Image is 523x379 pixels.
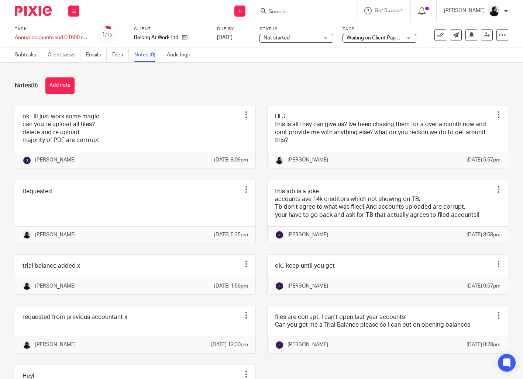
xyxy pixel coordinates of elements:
[211,341,248,348] p: [DATE] 12:30pm
[23,156,31,165] img: svg%3E
[134,34,178,41] p: Belong At Work Ltd
[467,156,500,164] p: [DATE] 5:57pm
[467,231,500,239] p: [DATE] 8:58pm
[134,26,208,32] label: Client
[214,282,248,290] p: [DATE] 1:56pm
[15,48,42,62] a: Subtasks
[275,156,284,165] img: PHOTO-2023-03-20-11-06-28%203.jpg
[35,341,76,348] p: [PERSON_NAME]
[259,26,333,32] label: Status
[23,230,31,239] img: PHOTO-2023-03-20-11-06-28%203.jpg
[214,156,248,164] p: [DATE] 8:09pm
[288,231,328,239] p: [PERSON_NAME]
[268,9,334,15] input: Search
[45,77,75,94] button: Add note
[105,33,112,37] small: /13
[35,282,76,290] p: [PERSON_NAME]
[214,231,248,239] p: [DATE] 5:25pm
[275,282,284,291] img: svg%3E
[288,156,328,164] p: [PERSON_NAME]
[217,26,250,32] label: Due by
[167,48,195,62] a: Audit logs
[275,341,284,350] img: svg%3E
[15,6,52,16] img: Pixie
[467,341,500,348] p: [DATE] 8:28pm
[102,31,112,39] div: 1
[15,26,89,32] label: Task
[86,48,107,62] a: Emails
[288,341,328,348] p: [PERSON_NAME]
[48,48,80,62] a: Client tasks
[347,35,412,41] span: Waiting on Client Paperwork
[31,83,38,88] span: (9)
[288,282,328,290] p: [PERSON_NAME]
[375,8,403,13] span: Get Support
[217,35,233,40] span: [DATE]
[15,82,38,90] h1: Notes
[444,7,485,14] p: [PERSON_NAME]
[15,34,89,41] div: Annual accounts and CT600 return
[35,231,76,239] p: [PERSON_NAME]
[264,35,290,41] span: Not started
[23,282,31,291] img: PHOTO-2023-03-20-11-06-28%203.jpg
[23,341,31,350] img: PHOTO-2023-03-20-11-06-28%203.jpg
[343,26,416,32] label: Tags
[488,5,500,17] img: PHOTO-2023-03-20-11-06-28%203.jpg
[467,282,500,290] p: [DATE] 9:57pm
[134,48,161,62] a: Notes (9)
[35,156,76,164] p: [PERSON_NAME]
[275,230,284,239] img: svg%3E
[112,48,129,62] a: Files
